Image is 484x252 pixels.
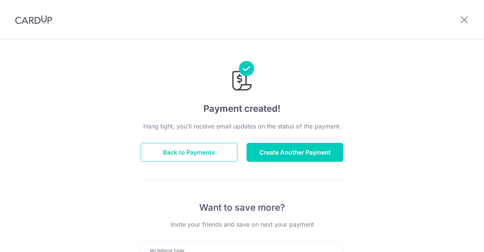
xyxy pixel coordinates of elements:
img: CardUp [15,15,52,24]
button: Create Another Payment [247,143,343,162]
p: Invite your friends and save on next your payment [141,220,343,229]
img: Payments [230,61,254,93]
p: Hang tight, you’ll receive email updates on the status of the payment. [141,122,343,131]
p: Want to save more? [141,202,343,214]
button: Back to Payments [141,143,237,162]
h4: Payment created! [141,102,343,116]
